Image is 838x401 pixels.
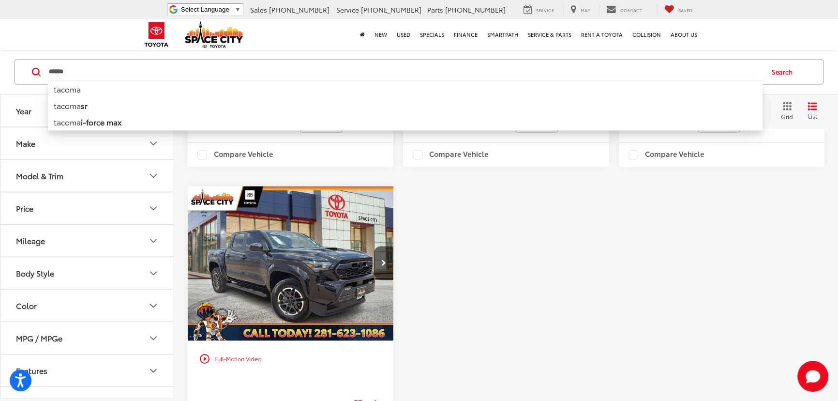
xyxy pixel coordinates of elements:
b: sr [81,100,88,111]
span: [PHONE_NUMBER] [445,5,506,15]
div: Features [148,365,159,376]
a: 2024 Toyota TACOMA TRD SPORT 4X2 DOUBLE CAB RWD2024 Toyota TACOMA TRD SPORT 4X2 DOUBLE CAB RWD202... [187,186,394,341]
li: tacoma [48,81,763,98]
span: [PHONE_NUMBER] [269,5,329,15]
div: Color [148,300,159,311]
span: Saved [678,7,692,13]
button: Body StyleBody Style [0,258,175,289]
label: Compare Vehicle [628,150,704,159]
button: ColorColor [0,290,175,322]
li: tacoma [48,98,763,114]
button: Search [763,60,807,84]
span: Parts [427,5,443,15]
a: My Saved Vehicles [657,4,700,15]
a: Home [355,19,370,50]
span: ▼ [235,6,241,13]
span: Service [336,5,359,15]
button: FeaturesFeatures [0,355,175,386]
a: SmartPath [482,19,523,50]
button: Grid View [770,102,800,121]
span: Service [536,7,554,13]
div: Model & Trim [148,170,159,182]
a: Service & Parts [523,19,576,50]
div: Features [16,366,47,375]
span: Grid [781,113,793,121]
span: Map [581,7,590,13]
div: Year [16,107,31,116]
a: Map [563,4,597,15]
div: Mileage [148,235,159,247]
a: Contact [599,4,649,15]
a: Collision [628,19,666,50]
button: List View [800,102,824,121]
a: Finance [449,19,482,50]
b: i-force max [81,117,121,128]
div: Make [148,138,159,149]
img: 2024 Toyota TACOMA TRD SPORT 4X2 DOUBLE CAB RWD [187,186,394,341]
a: New [370,19,392,50]
label: Compare Vehicle [413,150,489,159]
a: About Us [666,19,702,50]
button: MakeMake [0,128,175,159]
button: Model & TrimModel & Trim [0,160,175,192]
img: Space City Toyota [185,21,243,48]
div: Body Style [16,269,54,278]
button: Toggle Chat Window [797,361,828,392]
div: MPG / MPGe [148,332,159,344]
button: YearYear [0,95,175,127]
div: 2024 Toyota TACOMA TRD SPORT TRD Sport 0 [187,186,394,341]
div: Price [148,202,159,214]
div: Mileage [16,236,45,246]
svg: Start Chat [797,361,828,392]
a: Rent a Toyota [576,19,628,50]
div: Color [16,301,37,310]
div: Price [16,204,33,213]
a: Select Language​ [181,6,241,13]
div: Model & Trim [16,171,63,181]
span: Contact [620,7,642,13]
div: MPG / MPGe [16,334,62,343]
button: PricePrice [0,193,175,224]
input: Search by Make, Model, or Keyword [48,61,763,84]
button: MileageMileage [0,225,175,257]
div: Make [16,139,35,148]
span: Sales [250,5,267,15]
span: List [808,112,817,121]
label: Compare Vehicle [197,150,273,159]
li: tacoma [48,114,763,131]
a: Service [516,4,561,15]
button: MPG / MPGeMPG / MPGe [0,323,175,354]
div: Body Style [148,267,159,279]
button: Next image [374,246,393,280]
a: Specials [415,19,449,50]
span: Select Language [181,6,229,13]
img: Toyota [138,19,175,50]
a: Used [392,19,415,50]
span: [PHONE_NUMBER] [361,5,421,15]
